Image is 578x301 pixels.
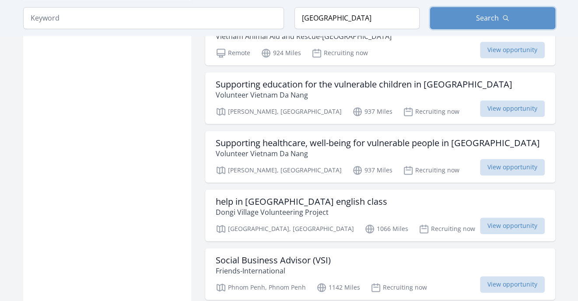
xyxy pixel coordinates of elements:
[480,100,545,117] span: View opportunity
[216,79,512,90] h3: Supporting education for the vulnerable children in [GEOGRAPHIC_DATA]
[316,282,360,293] p: 1142 Miles
[403,106,459,117] p: Recruiting now
[216,48,250,58] p: Remote
[205,72,555,124] a: Supporting education for the vulnerable children in [GEOGRAPHIC_DATA] Volunteer Vietnam Da Nang [...
[205,189,555,241] a: help in [GEOGRAPHIC_DATA] english class Dongi Village Volunteering Project [GEOGRAPHIC_DATA], [GE...
[419,224,475,234] p: Recruiting now
[480,276,545,293] span: View opportunity
[261,48,301,58] p: 924 Miles
[480,42,545,58] span: View opportunity
[430,7,555,29] button: Search
[216,148,540,159] p: Volunteer Vietnam Da Nang
[216,106,342,117] p: [PERSON_NAME], [GEOGRAPHIC_DATA]
[476,13,499,23] span: Search
[364,224,408,234] p: 1066 Miles
[216,266,331,276] p: Friends-International
[216,282,306,293] p: Phnom Penh, Phnom Penh
[352,165,392,175] p: 937 Miles
[205,131,555,182] a: Supporting healthcare, well-being for vulnerable people in [GEOGRAPHIC_DATA] Volunteer Vietnam Da...
[23,7,284,29] input: Keyword
[352,106,392,117] p: 937 Miles
[216,165,342,175] p: [PERSON_NAME], [GEOGRAPHIC_DATA]
[371,282,427,293] p: Recruiting now
[216,31,545,42] p: Vietnam Animal Aid and Rescue-[GEOGRAPHIC_DATA]
[403,165,459,175] p: Recruiting now
[216,196,387,207] h3: help in [GEOGRAPHIC_DATA] english class
[216,138,540,148] h3: Supporting healthcare, well-being for vulnerable people in [GEOGRAPHIC_DATA]
[480,217,545,234] span: View opportunity
[205,248,555,300] a: Social Business Advisor (VSI) Friends-International Phnom Penh, Phnom Penh 1142 Miles Recruiting ...
[312,48,368,58] p: Recruiting now
[216,255,331,266] h3: Social Business Advisor (VSI)
[480,159,545,175] span: View opportunity
[216,90,512,100] p: Volunteer Vietnam Da Nang
[294,7,420,29] input: Location
[216,207,387,217] p: Dongi Village Volunteering Project
[216,224,354,234] p: [GEOGRAPHIC_DATA], [GEOGRAPHIC_DATA]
